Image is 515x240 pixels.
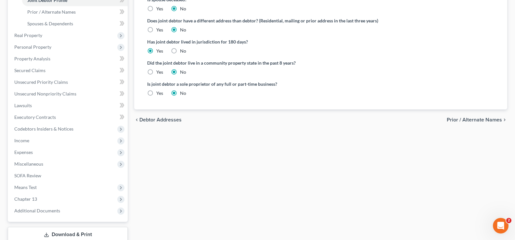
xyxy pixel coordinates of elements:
span: Additional Documents [14,208,60,213]
a: Unsecured Nonpriority Claims [9,88,128,100]
button: chevron_left Debtor Addresses [134,117,182,122]
span: Miscellaneous [14,161,43,167]
span: Prior / Alternate Names [27,9,76,15]
span: 2 [506,218,511,223]
label: Yes [156,6,163,12]
span: Unsecured Priority Claims [14,79,68,85]
a: Lawsuits [9,100,128,111]
label: No [180,90,186,96]
label: Is joint debtor a sole proprietor of any full or part-time business? [147,81,317,87]
label: Yes [156,48,163,54]
a: Unsecured Priority Claims [9,76,128,88]
span: Means Test [14,184,37,190]
iframe: Intercom live chat [493,218,509,234]
span: Lawsuits [14,103,32,108]
label: Yes [156,27,163,33]
i: chevron_left [134,117,139,122]
span: Secured Claims [14,68,45,73]
span: Real Property [14,32,42,38]
a: Property Analysis [9,53,128,65]
button: Prior / Alternate Names chevron_right [447,117,507,122]
a: SOFA Review [9,170,128,182]
label: No [180,69,186,75]
a: Executory Contracts [9,111,128,123]
span: Income [14,138,29,143]
a: Secured Claims [9,65,128,76]
a: Prior / Alternate Names [22,6,128,18]
span: Spouses & Dependents [27,21,73,26]
span: Unsecured Nonpriority Claims [14,91,76,96]
a: Spouses & Dependents [22,18,128,30]
span: Property Analysis [14,56,50,61]
label: Did the joint debtor live in a community property state in the past 8 years? [147,59,494,66]
span: Expenses [14,149,33,155]
span: Chapter 13 [14,196,37,202]
span: Prior / Alternate Names [447,117,502,122]
i: chevron_right [502,117,507,122]
span: Debtor Addresses [139,117,182,122]
label: No [180,6,186,12]
span: Executory Contracts [14,114,56,120]
label: Does joint debtor have a different address than debtor? (Residential, mailing or prior address in... [147,17,494,24]
span: SOFA Review [14,173,41,178]
span: Codebtors Insiders & Notices [14,126,73,132]
label: Yes [156,90,163,96]
label: No [180,48,186,54]
span: Personal Property [14,44,51,50]
label: Yes [156,69,163,75]
label: Has joint debtor lived in jurisdiction for 180 days? [147,38,494,45]
label: No [180,27,186,33]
